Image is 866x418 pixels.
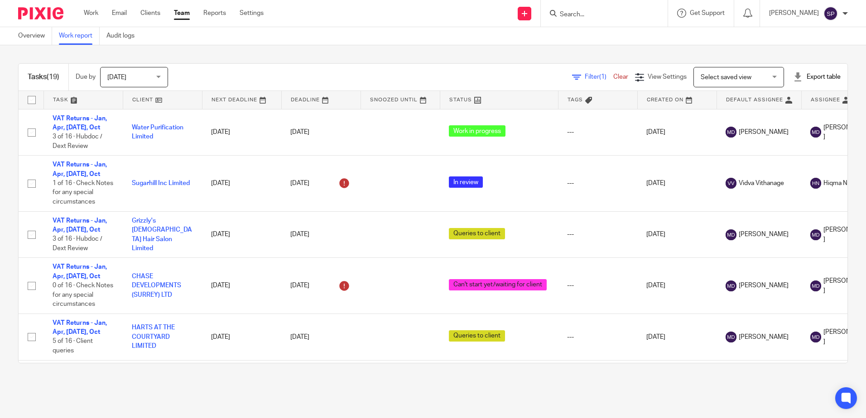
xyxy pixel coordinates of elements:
[47,73,59,81] span: (19)
[290,128,351,137] div: [DATE]
[53,133,102,149] span: 3 of 16 · Hubdoc / Dext Review
[637,258,717,313] td: [DATE]
[132,218,192,252] a: Grizzly's [DEMOGRAPHIC_DATA] Hair Salon Limited
[449,330,505,342] span: Queries to client
[18,7,63,19] img: Pixie
[449,279,547,290] span: Can't start yet/waiting for client
[793,72,841,81] div: Export table
[53,218,107,233] a: VAT Returns - Jan, Apr, [DATE], Oct
[449,176,483,188] span: In review
[290,230,351,239] div: [DATE]
[28,72,59,82] h1: Tasks
[53,320,107,335] a: VAT Returns - Jan, Apr, [DATE], Oct
[739,179,784,188] span: Vidva Vithanage
[53,264,107,279] a: VAT Returns - Jan, Apr, [DATE], Oct
[106,27,141,45] a: Audit logs
[585,74,613,80] span: Filter
[726,178,736,189] img: svg%3E
[290,279,351,293] div: [DATE]
[132,124,183,140] a: Water Purification Limited
[240,9,264,18] a: Settings
[567,281,628,290] div: ---
[567,332,628,342] div: ---
[769,9,819,18] p: [PERSON_NAME]
[726,229,736,240] img: svg%3E
[112,9,127,18] a: Email
[739,332,789,342] span: [PERSON_NAME]
[739,230,789,239] span: [PERSON_NAME]
[810,332,821,342] img: svg%3E
[84,9,98,18] a: Work
[53,338,93,354] span: 5 of 16 · Client queries
[559,11,640,19] input: Search
[132,324,175,349] a: HARTS AT THE COURTYARD LIMITED
[202,109,281,156] td: [DATE]
[810,280,821,291] img: svg%3E
[567,179,628,188] div: ---
[726,127,736,138] img: svg%3E
[637,156,717,211] td: [DATE]
[449,125,505,137] span: Work in progress
[726,280,736,291] img: svg%3E
[202,360,281,407] td: [DATE]
[810,229,821,240] img: svg%3E
[53,236,102,252] span: 3 of 16 · Hubdoc / Dext Review
[810,127,821,138] img: svg%3E
[53,161,107,177] a: VAT Returns - Jan, Apr, [DATE], Oct
[637,109,717,156] td: [DATE]
[174,9,190,18] a: Team
[567,128,628,137] div: ---
[567,230,628,239] div: ---
[140,9,160,18] a: Clients
[613,74,628,80] a: Clear
[690,10,725,16] span: Get Support
[599,74,606,80] span: (1)
[132,180,190,186] a: Sugarhill Inc Limited
[203,9,226,18] a: Reports
[132,273,181,298] a: CHASE DEVELOPMENTS (SURREY) LTD
[202,258,281,313] td: [DATE]
[823,179,862,188] span: Hiqma Noorul
[648,74,687,80] span: View Settings
[568,97,583,102] span: Tags
[823,6,838,21] img: svg%3E
[810,178,821,189] img: svg%3E
[18,27,52,45] a: Overview
[202,211,281,258] td: [DATE]
[637,360,717,407] td: [DATE]
[290,176,351,190] div: [DATE]
[59,27,100,45] a: Work report
[76,72,96,81] p: Due by
[739,281,789,290] span: [PERSON_NAME]
[637,211,717,258] td: [DATE]
[701,74,751,81] span: Select saved view
[202,313,281,360] td: [DATE]
[739,128,789,137] span: [PERSON_NAME]
[202,156,281,211] td: [DATE]
[53,180,113,205] span: 1 of 16 · Check Notes for any special circumstances
[290,332,351,342] div: [DATE]
[53,282,113,307] span: 0 of 16 · Check Notes for any special circumstances
[107,74,126,81] span: [DATE]
[53,115,107,131] a: VAT Returns - Jan, Apr, [DATE], Oct
[726,332,736,342] img: svg%3E
[637,313,717,360] td: [DATE]
[449,228,505,239] span: Queries to client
